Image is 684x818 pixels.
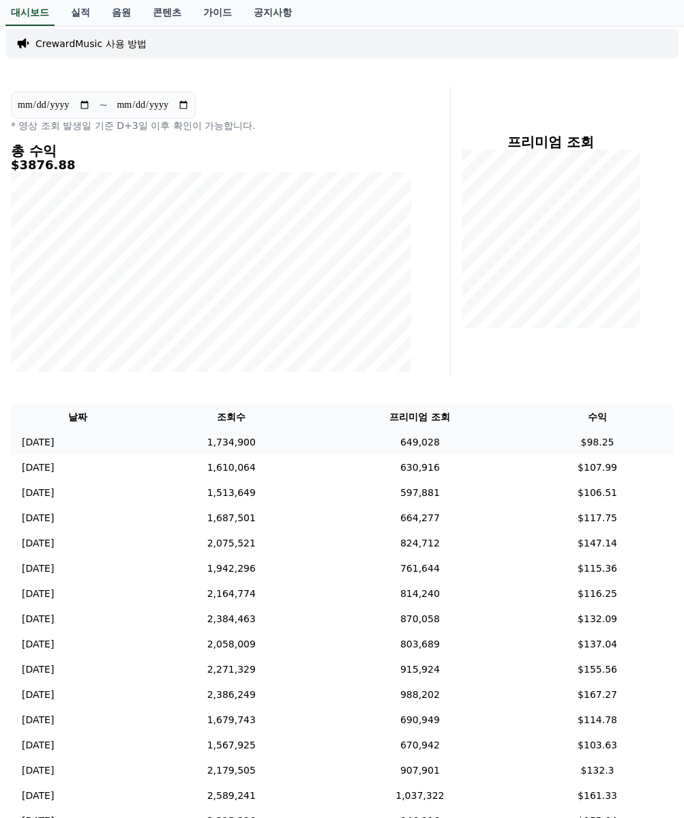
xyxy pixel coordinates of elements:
h5: $3876.88 [11,158,412,172]
td: 803,689 [318,632,522,657]
td: $106.51 [522,480,673,506]
p: [DATE] [22,662,54,677]
td: 1,567,925 [145,733,318,758]
td: 2,589,241 [145,783,318,808]
th: 프리미엄 조회 [318,405,522,430]
p: [DATE] [22,511,54,525]
td: 2,075,521 [145,531,318,556]
a: CrewardMusic 사용 방법 [35,37,147,50]
td: $155.56 [522,657,673,682]
td: 664,277 [318,506,522,531]
h4: 총 수익 [11,143,412,158]
p: [DATE] [22,536,54,551]
td: 690,949 [318,707,522,733]
td: 2,271,329 [145,657,318,682]
th: 조회수 [145,405,318,430]
p: [DATE] [22,789,54,803]
td: $103.63 [522,733,673,758]
td: 1,679,743 [145,707,318,733]
td: $115.36 [522,556,673,581]
td: $98.25 [522,430,673,455]
td: 1,513,649 [145,480,318,506]
td: 670,942 [318,733,522,758]
td: 2,384,463 [145,607,318,632]
td: $107.99 [522,455,673,480]
p: [DATE] [22,561,54,576]
td: 1,037,322 [318,783,522,808]
p: [DATE] [22,738,54,753]
td: 1,610,064 [145,455,318,480]
td: 1,942,296 [145,556,318,581]
p: [DATE] [22,461,54,475]
td: $132.09 [522,607,673,632]
p: [DATE] [22,486,54,500]
td: $114.78 [522,707,673,733]
p: [DATE] [22,435,54,450]
th: 날짜 [11,405,145,430]
td: 824,712 [318,531,522,556]
th: 수익 [522,405,673,430]
td: 761,644 [318,556,522,581]
td: 1,687,501 [145,506,318,531]
td: 2,179,505 [145,758,318,783]
td: 2,386,249 [145,682,318,707]
p: [DATE] [22,713,54,727]
p: [DATE] [22,637,54,652]
td: 597,881 [318,480,522,506]
td: $147.14 [522,531,673,556]
p: [DATE] [22,763,54,778]
p: ~ [99,97,108,113]
td: 915,924 [318,657,522,682]
td: 1,734,900 [145,430,318,455]
td: 2,058,009 [145,632,318,657]
td: 814,240 [318,581,522,607]
td: 907,901 [318,758,522,783]
td: $137.04 [522,632,673,657]
td: 2,164,774 [145,581,318,607]
td: $116.25 [522,581,673,607]
td: 988,202 [318,682,522,707]
p: [DATE] [22,612,54,626]
td: $117.75 [522,506,673,531]
p: [DATE] [22,587,54,601]
p: [DATE] [22,688,54,702]
td: 649,028 [318,430,522,455]
td: $161.33 [522,783,673,808]
td: $167.27 [522,682,673,707]
p: * 영상 조회 발생일 기준 D+3일 이후 확인이 가능합니다. [11,119,412,132]
td: $132.3 [522,758,673,783]
td: 630,916 [318,455,522,480]
h4: 프리미엄 조회 [462,134,640,149]
td: 870,058 [318,607,522,632]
